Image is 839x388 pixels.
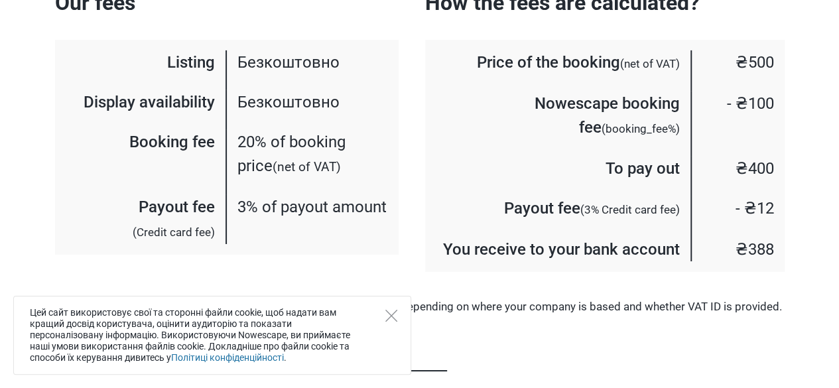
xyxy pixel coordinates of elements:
div: ₴388 [692,237,779,261]
div: ₴500 [692,50,779,92]
span: % Credit card fee) [591,203,680,216]
span: ( [580,203,584,216]
div: Display availability [60,90,227,130]
div: - ₴100 [692,92,779,157]
div: Price of the booking [430,50,692,92]
span: ( [602,122,606,135]
div: Listing [60,50,227,90]
span: booking_fee [606,122,668,135]
div: 20% of booking price [227,130,393,195]
div: Nowescape booking fee [430,92,692,157]
span: 3 [584,203,591,216]
div: Payout fee [60,195,227,244]
div: Безкоштовно [227,90,393,130]
div: Booking fee [60,130,227,195]
span: %) [668,122,680,135]
p: All prices are exclusive of VAT. Additional taxes and duties may apply depending on where your co... [55,298,785,316]
div: 3% of payout amount [227,195,393,244]
div: - ₴12 [692,196,779,237]
div: Безкоштовно [227,50,393,90]
div: Payout fee [430,196,692,237]
div: To pay out [430,157,692,196]
span: (net of VAT) [620,57,680,70]
button: Close [385,310,397,322]
div: Цей сайт використовує свої та сторонні файли cookie, щоб надати вам кращий досвід користувача, оц... [13,296,411,375]
div: ₴400 [692,157,779,196]
small: (net of VAT) [273,159,341,174]
span: (Credit card fee) [133,226,215,239]
div: You receive to your bank account [430,237,692,261]
a: Політиці конфіденційності [171,352,284,363]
